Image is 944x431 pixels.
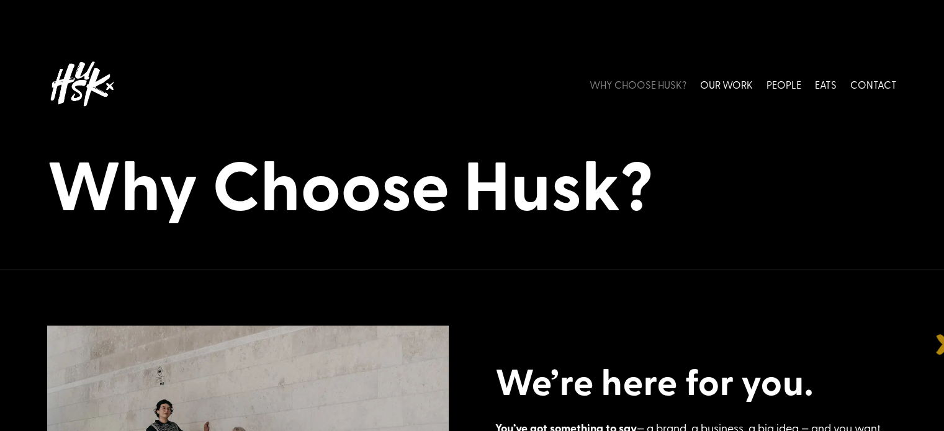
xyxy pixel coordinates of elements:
a: CONTACT [850,56,897,112]
img: Husk logo [47,56,115,112]
a: PEOPLE [766,56,801,112]
a: EATS [815,56,837,112]
h2: We’re here for you. [495,360,897,409]
a: OUR WORK [700,56,753,112]
a: WHY CHOOSE HUSK? [590,56,686,112]
h1: Why Choose Husk? [47,143,897,231]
